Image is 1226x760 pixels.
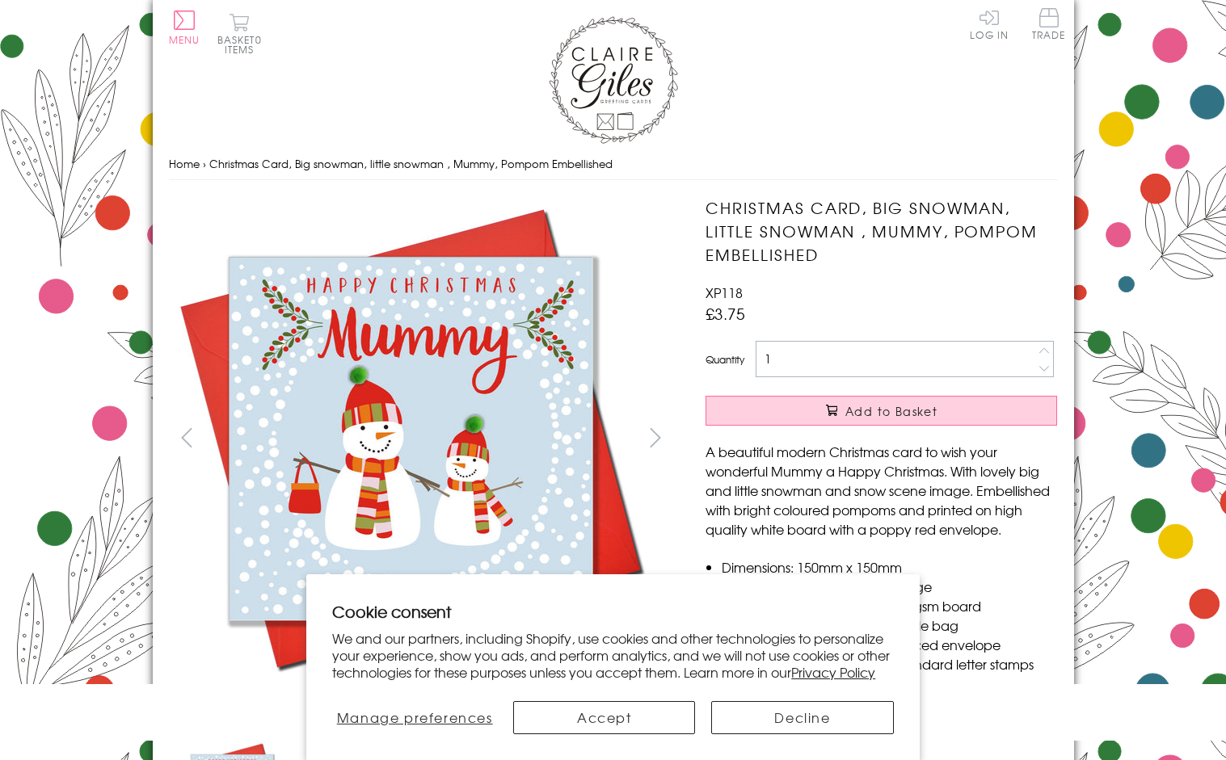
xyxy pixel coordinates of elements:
a: Privacy Policy [791,662,875,682]
button: Add to Basket [706,396,1057,426]
a: Log In [970,8,1009,40]
button: Menu [169,10,200,44]
li: Dimensions: 150mm x 150mm [722,557,1057,577]
span: 0 items [225,32,262,57]
a: Home [169,156,200,171]
span: Trade [1032,8,1066,40]
a: Trade [1032,8,1066,43]
span: Menu [169,32,200,47]
span: Manage preferences [337,708,493,727]
span: XP118 [706,283,743,302]
h2: Cookie consent [332,600,894,623]
p: We and our partners, including Shopify, use cookies and other technologies to personalize your ex... [332,630,894,680]
label: Quantity [706,352,744,367]
span: Christmas Card, Big snowman, little snowman , Mummy, Pompom Embellished [209,156,613,171]
span: £3.75 [706,302,745,325]
span: Add to Basket [845,403,937,419]
button: Basket0 items [217,13,262,54]
button: Decline [711,701,893,734]
img: Claire Giles Greetings Cards [549,16,678,144]
img: Christmas Card, Big snowman, little snowman , Mummy, Pompom Embellished [673,196,1158,681]
h1: Christmas Card, Big snowman, little snowman , Mummy, Pompom Embellished [706,196,1057,266]
button: prev [169,419,205,456]
span: › [203,156,206,171]
nav: breadcrumbs [169,148,1058,181]
button: next [637,419,673,456]
button: Manage preferences [332,701,497,734]
button: Accept [513,701,695,734]
img: Christmas Card, Big snowman, little snowman , Mummy, Pompom Embellished [168,196,653,681]
p: A beautiful modern Christmas card to wish your wonderful Mummy a Happy Christmas. With lovely big... [706,442,1057,539]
